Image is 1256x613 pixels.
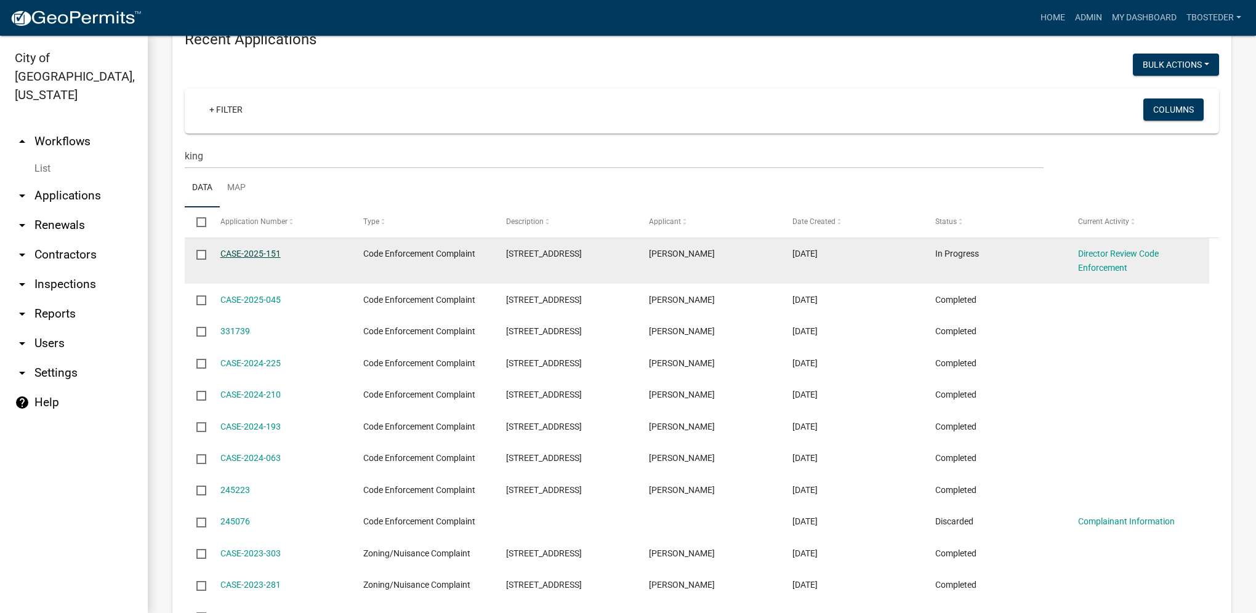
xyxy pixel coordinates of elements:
span: Michael Visser [649,295,715,305]
span: Code Enforcement Complaint [363,295,475,305]
span: 08/01/2024 [792,422,818,431]
a: 245223 [220,485,250,495]
span: 08/14/2024 [792,390,818,399]
span: Completed [935,295,976,305]
span: Current Activity [1078,217,1129,226]
datatable-header-cell: Select [185,207,208,237]
span: Michael Visser [649,453,715,463]
i: arrow_drop_down [15,366,30,380]
a: CASE-2025-045 [220,295,281,305]
span: Completed [935,422,976,431]
span: Code Enforcement Complaint [363,516,475,526]
span: Charlie Dissell [649,580,715,590]
datatable-header-cell: Current Activity [1066,207,1209,237]
span: 600 N 8TH ST [506,326,582,336]
datatable-header-cell: Description [494,207,637,237]
button: Columns [1143,98,1204,121]
span: Description [506,217,544,226]
button: Bulk Actions [1133,54,1219,76]
span: 09/06/2023 [792,580,818,590]
span: Completed [935,485,976,495]
span: 10/27/2023 [792,548,818,558]
span: Completed [935,580,976,590]
span: Completed [935,326,976,336]
i: arrow_drop_down [15,247,30,262]
span: Completed [935,358,976,368]
span: Michael Visser [649,358,715,368]
span: Discarded [935,516,973,526]
i: arrow_drop_down [15,188,30,203]
a: Data [185,169,220,208]
span: Applicant [649,217,681,226]
a: CASE-2024-225 [220,358,281,368]
span: 04/15/2024 [792,485,818,495]
span: Michael Visser [649,422,715,431]
span: 08/06/2025 [792,249,818,258]
a: + Filter [199,98,252,121]
span: Status [935,217,957,226]
a: CASE-2024-210 [220,390,281,399]
span: In Progress [935,249,979,258]
span: Completed [935,548,976,558]
span: 04/14/2024 [792,516,818,526]
a: Director Review Code Enforcement [1078,249,1159,273]
a: My Dashboard [1107,6,1182,30]
i: arrow_drop_down [15,336,30,351]
i: arrow_drop_up [15,134,30,149]
a: CASE-2023-281 [220,580,281,590]
span: Type [363,217,379,226]
span: Code Enforcement Complaint [363,326,475,336]
span: Tara Bosteder [649,249,715,258]
a: tbosteder [1182,6,1246,30]
span: Timothy Little [649,548,715,558]
span: 1105 E SALEM AVE [506,422,582,431]
datatable-header-cell: Status [924,207,1066,237]
datatable-header-cell: Type [352,207,494,237]
span: 906 W DETROIT AVE [506,485,582,495]
a: Home [1036,6,1070,30]
span: Zoning/Nuisance Complaint [363,580,470,590]
span: 11/04/2024 [792,326,818,336]
span: 906 W DETROIT AVE [506,295,582,305]
a: Complainant Information [1078,516,1175,526]
a: CASE-2024-063 [220,453,281,463]
span: 711 W 2ND AVE [506,548,582,558]
span: Kevin Michels [649,326,715,336]
a: CASE-2025-151 [220,249,281,258]
span: 05/07/2025 [792,295,818,305]
span: Zoning/Nuisance Complaint [363,548,470,558]
datatable-header-cell: Application Number [208,207,351,237]
span: Code Enforcement Complaint [363,358,475,368]
a: Map [220,169,253,208]
span: 906 W DETROIT AVE [506,249,582,258]
a: 331739 [220,326,250,336]
i: arrow_drop_down [15,277,30,292]
span: 906 W DETROIT AVE [506,453,582,463]
span: 906 W DETROIT AVE [506,390,582,399]
span: Code Enforcement Complaint [363,422,475,431]
i: arrow_drop_down [15,306,30,321]
span: Application Number [220,217,288,226]
span: Date Created [792,217,835,226]
a: Admin [1070,6,1107,30]
input: Search for applications [185,143,1044,169]
span: Michael Visser [649,390,715,399]
a: CASE-2024-193 [220,422,281,431]
span: Code Enforcement Complaint [363,390,475,399]
datatable-header-cell: Date Created [780,207,923,237]
h4: Recent Applications [185,31,1219,49]
span: 201 S 20TH ST [506,580,582,590]
span: Code Enforcement Complaint [363,453,475,463]
span: Completed [935,453,976,463]
datatable-header-cell: Applicant [637,207,780,237]
i: help [15,395,30,410]
span: Completed [935,390,976,399]
span: 09/03/2024 [792,358,818,368]
span: 906 W DETROIT AVE [506,358,582,368]
a: CASE-2023-303 [220,548,281,558]
span: Code Enforcement Complaint [363,249,475,258]
a: 245076 [220,516,250,526]
i: arrow_drop_down [15,218,30,233]
span: Miranda [649,485,715,495]
span: 04/24/2024 [792,453,818,463]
